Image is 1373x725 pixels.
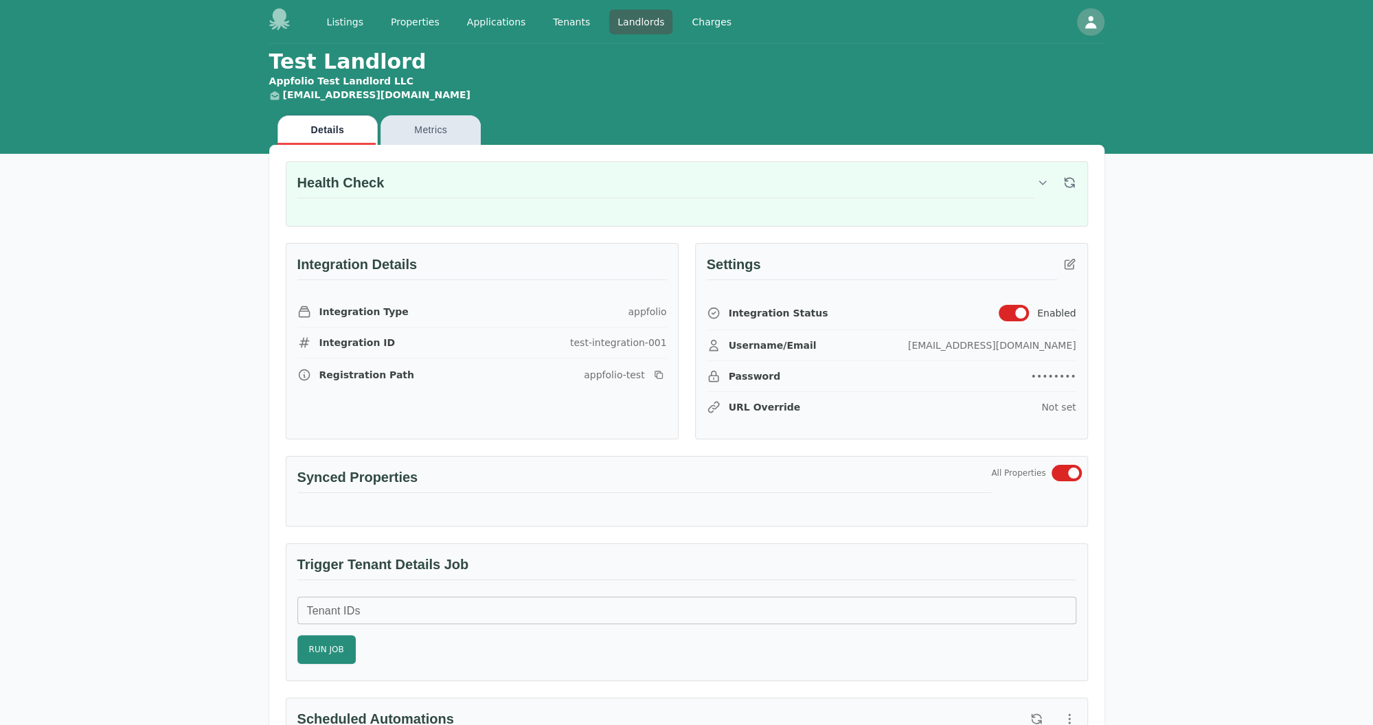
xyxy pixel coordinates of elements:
a: Landlords [609,10,672,34]
span: Enabled [1037,306,1076,320]
div: Not set [1041,400,1076,414]
div: [EMAIL_ADDRESS][DOMAIN_NAME] [908,338,1076,352]
span: Integration Status [729,306,828,320]
span: All Properties [991,468,1045,479]
h3: Synced Properties [297,468,992,493]
h1: Test Landlord [269,49,481,102]
div: Appfolio Test Landlord LLC [269,74,481,88]
span: URL Override [729,400,801,414]
button: Edit integration credentials [1057,252,1082,277]
button: Details [277,115,378,145]
span: Registration Path [319,368,414,382]
div: test-integration-001 [570,336,667,349]
button: Copy registration link [650,367,667,383]
div: appfolio-test [584,368,644,382]
span: Integration ID [319,336,396,349]
a: Applications [459,10,534,34]
a: [EMAIL_ADDRESS][DOMAIN_NAME] [283,89,470,100]
div: •••••••• [1030,369,1076,383]
a: Charges [683,10,740,34]
button: Switch to select specific properties [1052,465,1082,481]
h3: Settings [707,255,1057,280]
span: Password [729,369,780,383]
div: appfolio [628,305,666,319]
button: Metrics [381,115,481,145]
a: Properties [383,10,448,34]
h3: Health Check [297,173,1034,198]
button: Run Job [297,635,356,664]
h3: Integration Details [297,255,667,280]
span: Integration Type [319,305,409,319]
h3: Trigger Tenant Details Job [297,555,1076,580]
span: Username/Email [729,338,817,352]
a: Tenants [545,10,598,34]
button: Refresh health check [1057,170,1082,195]
a: Listings [319,10,372,34]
